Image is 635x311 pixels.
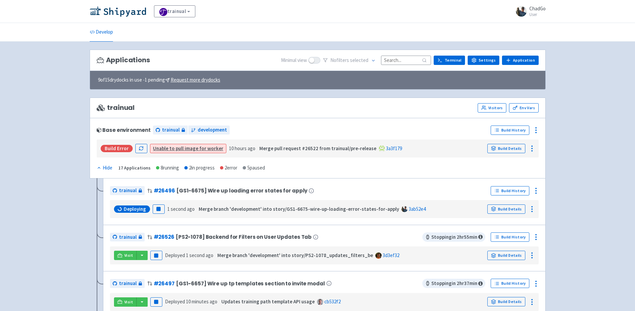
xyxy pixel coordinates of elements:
[512,6,546,17] a: ChadGo User
[350,57,368,63] span: selected
[281,57,307,64] span: Minimal view
[124,253,133,258] span: Visit
[119,280,137,287] span: trainual
[220,164,237,172] div: 2 error
[491,186,529,195] a: Build History
[243,164,265,172] div: 5 paused
[97,104,135,112] span: trainual
[221,298,315,305] strong: Updates training path template API usage
[154,233,174,240] a: #26526
[386,145,402,152] a: 3a3f179
[186,298,217,305] time: 10 minutes ago
[217,252,373,258] strong: Merge branch 'development' into story/PS2-1078_updates_filters_be
[383,252,399,258] a: 3d3ef32
[186,252,213,258] time: 1 second ago
[119,233,137,241] span: trainual
[487,144,525,153] a: Build Details
[90,6,146,17] img: Shipyard logo
[330,57,368,64] span: No filter s
[119,187,137,194] span: trainual
[154,5,196,17] a: trainual
[176,281,325,286] span: [GS1-6657] Wire up tp templates section to invite modal
[90,23,113,42] a: Develop
[259,145,376,152] strong: Merge pull request #26522 from trainual/pre-release
[502,56,538,65] a: Application
[529,5,546,12] span: ChadGo
[434,56,465,65] a: Terminal
[171,77,220,83] u: Request more drydocks
[156,164,179,172] div: 8 running
[114,297,137,307] a: Visit
[110,279,145,288] a: trainual
[97,56,150,64] h3: Applications
[97,164,112,172] div: Hide
[165,298,217,305] span: Deployed
[176,188,308,193] span: [GS1-6675] Wire up loading error states for apply
[491,279,529,288] a: Build History
[153,204,165,214] button: Pause
[110,233,145,242] a: trainual
[114,251,137,260] a: Visit
[154,187,175,194] a: #26496
[491,126,529,135] a: Build History
[162,126,180,134] span: trainual
[165,252,213,258] span: Deployed
[167,206,195,212] time: 1 second ago
[229,145,255,152] time: 10 hours ago
[198,126,227,134] span: development
[97,164,113,172] button: Hide
[97,127,151,133] div: Base environment
[98,76,220,84] span: 9 of 15 drydocks in use - 1 pending
[509,103,538,113] a: Env Vars
[124,299,133,305] span: Visit
[487,297,525,306] a: Build Details
[324,298,341,305] a: cb532f2
[184,164,215,172] div: 2 in progress
[153,145,223,152] a: Unable to pull image for worker
[487,251,525,260] a: Build Details
[529,12,546,17] small: User
[124,206,146,212] span: Deploying
[487,204,525,214] a: Build Details
[199,206,399,212] strong: Merge branch 'development' into story/GS1-6675-wire-up-loading-error-states-for-apply
[381,56,431,65] input: Search...
[468,56,499,65] a: Settings
[110,186,145,195] a: trainual
[101,145,133,152] div: Build Error
[150,297,162,307] button: Pause
[153,126,188,135] a: trainual
[188,126,230,135] a: development
[150,251,162,260] button: Pause
[118,164,151,172] div: 17 Applications
[422,232,485,242] span: Stopping in 2 hr 55 min
[491,232,529,242] a: Build History
[422,279,485,288] span: Stopping in 2 hr 37 min
[154,280,175,287] a: #26497
[478,103,506,113] a: Visitors
[409,206,426,212] a: 3ab52e4
[176,234,312,240] span: [PS2-1078] Backend for Filters on User Updates Tab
